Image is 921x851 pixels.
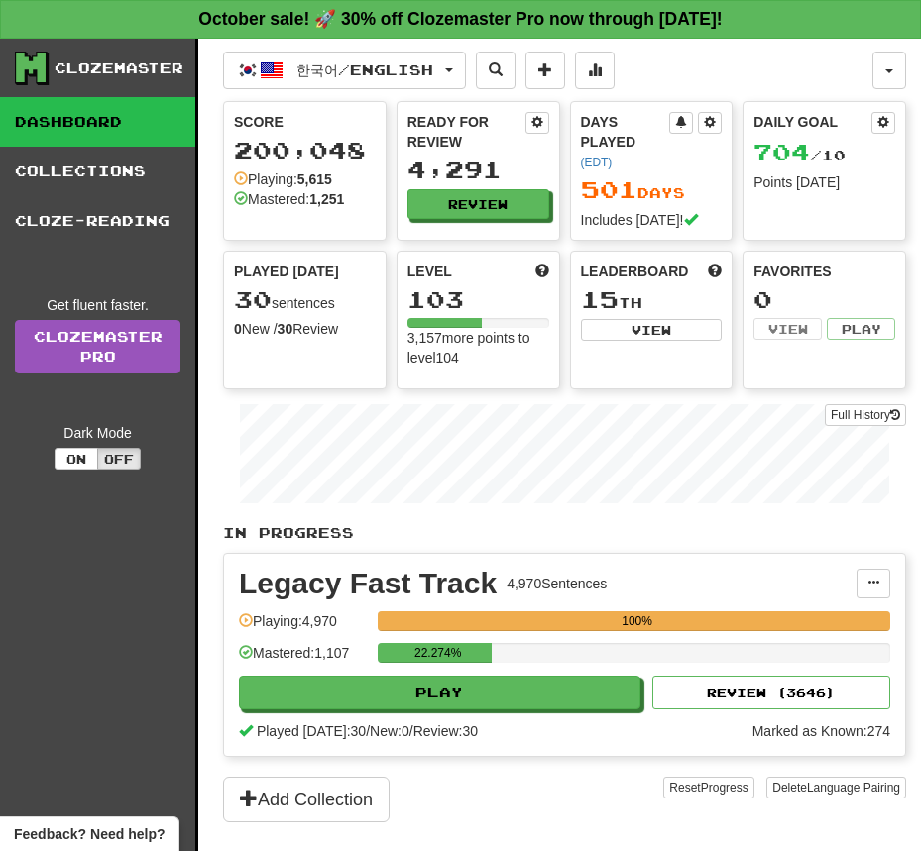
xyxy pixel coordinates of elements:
[581,287,723,313] div: th
[413,723,478,739] span: Review: 30
[766,777,906,798] button: DeleteLanguage Pairing
[97,448,141,470] button: Off
[234,262,339,281] span: Played [DATE]
[384,643,492,663] div: 22.274%
[239,611,368,644] div: Playing: 4,970
[581,210,723,230] div: Includes [DATE]!
[409,723,413,739] span: /
[223,523,906,543] p: In Progress
[234,138,376,162] div: 200,048
[827,318,895,340] button: Play
[753,318,822,340] button: View
[407,112,525,152] div: Ready for Review
[239,676,640,709] button: Play
[223,52,466,89] button: 한국어/English
[257,723,366,739] span: Played [DATE]: 30
[239,643,368,676] div: Mastered: 1,107
[239,569,497,598] div: Legacy Fast Track
[296,61,433,78] span: 한국어 / English
[55,58,183,78] div: Clozemaster
[807,781,900,795] span: Language Pairing
[581,156,613,169] a: (EDT)
[708,262,722,281] span: This week in points, UTC
[366,723,370,739] span: /
[297,171,332,187] strong: 5,615
[581,175,637,203] span: 501
[407,287,549,312] div: 103
[407,262,452,281] span: Level
[753,138,810,165] span: 704
[581,177,723,203] div: Day s
[14,824,165,844] span: Open feedback widget
[234,189,344,209] div: Mastered:
[15,423,180,443] div: Dark Mode
[652,676,890,709] button: Review (3646)
[581,319,723,341] button: View
[223,777,390,822] button: Add Collection
[234,287,376,313] div: sentences
[525,52,565,89] button: Add sentence to collection
[535,262,549,281] span: Score more points to level up
[234,321,242,337] strong: 0
[278,321,293,337] strong: 30
[752,721,890,741] div: Marked as Known: 274
[753,172,895,192] div: Points [DATE]
[309,191,344,207] strong: 1,251
[753,287,895,312] div: 0
[55,448,98,470] button: On
[407,189,549,219] button: Review
[753,112,871,134] div: Daily Goal
[15,295,180,315] div: Get fluent faster.
[575,52,615,89] button: More stats
[507,574,607,593] div: 4,970 Sentences
[15,320,180,373] a: ClozemasterPro
[581,112,670,171] div: Days Played
[370,723,409,739] span: New: 0
[825,404,906,426] button: Full History
[234,112,376,132] div: Score
[384,611,890,631] div: 100%
[701,781,748,795] span: Progress
[234,169,332,189] div: Playing:
[753,262,895,281] div: Favorites
[407,328,549,368] div: 3,157 more points to level 104
[234,319,376,339] div: New / Review
[234,285,272,313] span: 30
[198,9,722,29] strong: October sale! 🚀 30% off Clozemaster Pro now through [DATE]!
[581,262,689,281] span: Leaderboard
[753,147,846,163] span: / 10
[581,285,619,313] span: 15
[663,777,753,798] button: ResetProgress
[407,158,549,182] div: 4,291
[476,52,516,89] button: Search sentences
